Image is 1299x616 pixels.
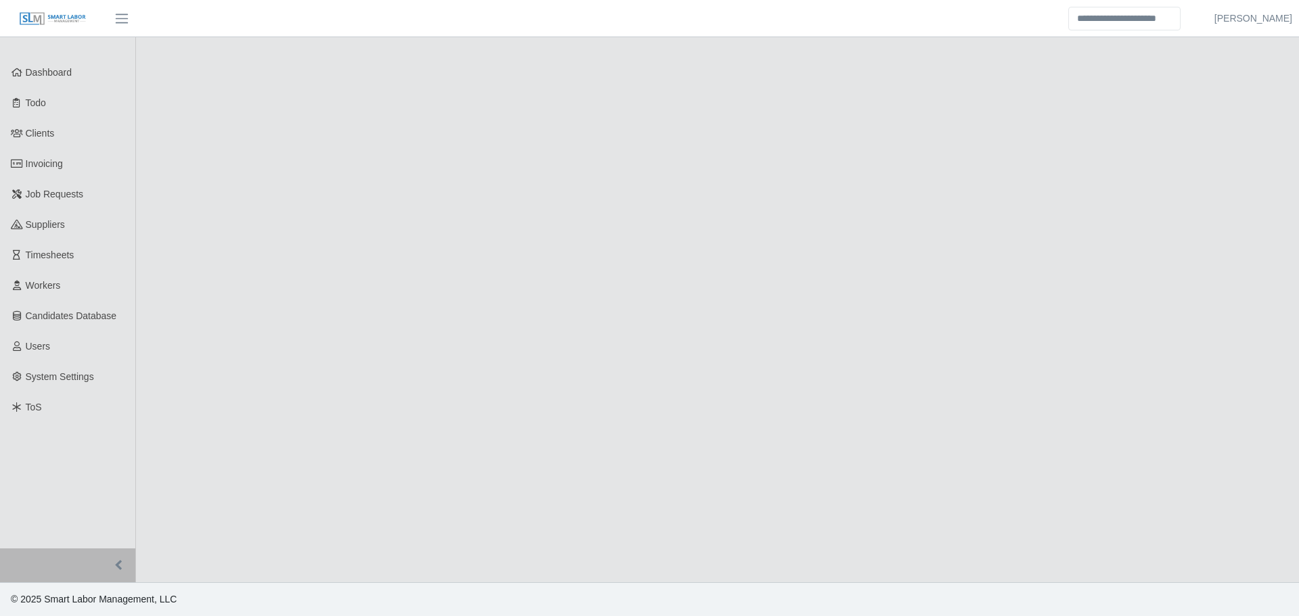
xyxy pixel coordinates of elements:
span: ToS [26,402,42,412]
span: Dashboard [26,67,72,78]
span: Candidates Database [26,310,117,321]
span: Users [26,341,51,352]
span: Todo [26,97,46,108]
span: Workers [26,280,61,291]
input: Search [1068,7,1181,30]
span: Suppliers [26,219,65,230]
a: [PERSON_NAME] [1214,11,1292,26]
span: System Settings [26,371,94,382]
span: © 2025 Smart Labor Management, LLC [11,594,177,605]
span: Job Requests [26,189,84,199]
span: Timesheets [26,250,74,260]
span: Clients [26,128,55,139]
span: Invoicing [26,158,63,169]
img: SLM Logo [19,11,87,26]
